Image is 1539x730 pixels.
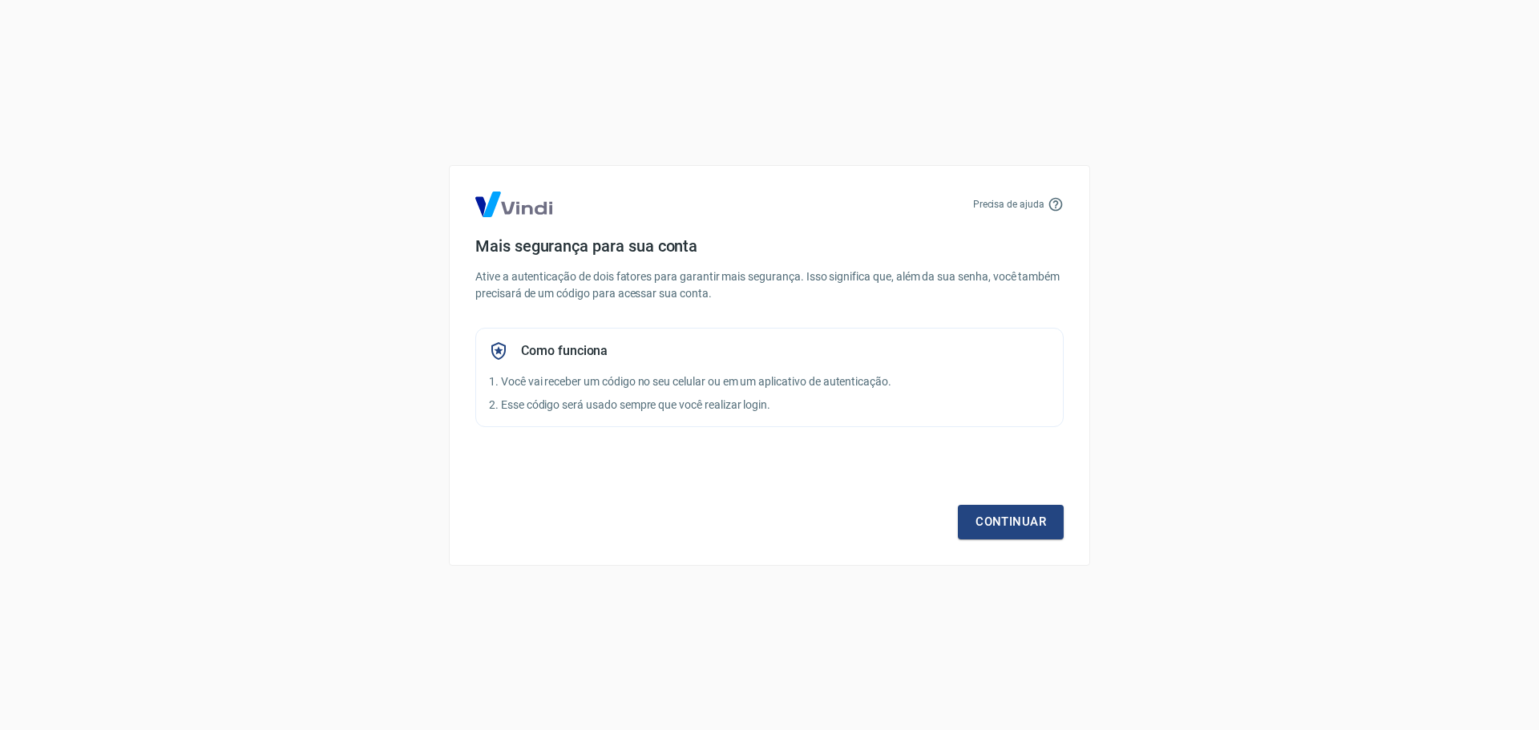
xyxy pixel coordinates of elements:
p: Ative a autenticação de dois fatores para garantir mais segurança. Isso significa que, além da su... [475,268,1064,302]
h5: Como funciona [521,343,608,359]
img: Logo Vind [475,192,552,217]
a: Continuar [958,505,1064,538]
h4: Mais segurança para sua conta [475,236,1064,256]
p: Precisa de ajuda [973,197,1044,212]
p: 1. Você vai receber um código no seu celular ou em um aplicativo de autenticação. [489,373,1050,390]
p: 2. Esse código será usado sempre que você realizar login. [489,397,1050,413]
